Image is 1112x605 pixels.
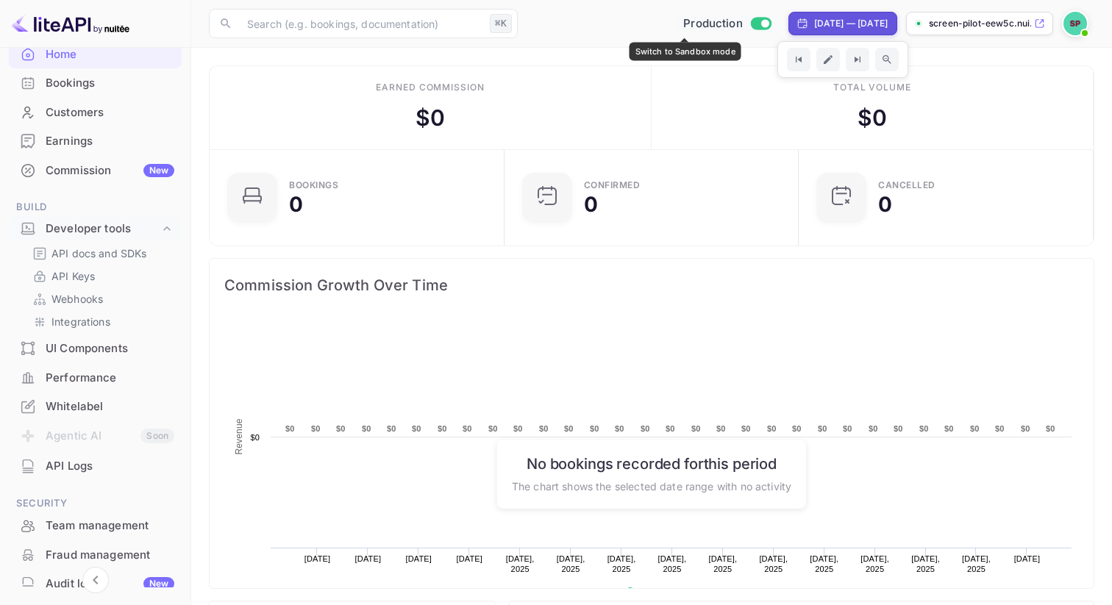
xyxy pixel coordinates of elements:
[9,452,182,481] div: API Logs
[1021,424,1030,433] text: $0
[9,40,182,69] div: Home
[9,512,182,540] div: Team management
[46,133,174,150] div: Earnings
[26,311,176,332] div: Integrations
[9,495,182,512] span: Security
[787,48,810,71] button: Go to previous time period
[759,554,788,573] text: [DATE], 2025
[46,370,174,387] div: Performance
[9,40,182,68] a: Home
[658,554,687,573] text: [DATE], 2025
[9,570,182,598] div: Audit logsNew
[564,424,574,433] text: $0
[590,424,599,433] text: $0
[630,43,741,61] div: Switch to Sandbox mode
[46,46,174,63] div: Home
[512,478,791,493] p: The chart shows the selected date range with no activity
[9,69,182,98] div: Bookings
[234,418,244,454] text: Revenue
[9,216,182,242] div: Developer tools
[406,554,432,563] text: [DATE]
[9,199,182,215] span: Build
[858,101,887,135] div: $ 0
[995,424,1005,433] text: $0
[224,273,1079,297] span: Commission Growth Over Time
[512,454,791,472] h6: No bookings recorded for this period
[9,334,182,362] a: UI Components
[860,554,889,573] text: [DATE], 2025
[9,393,182,421] div: Whitelabel
[878,194,892,215] div: 0
[615,424,624,433] text: $0
[9,127,182,154] a: Earnings
[238,9,484,38] input: Search (e.g. bookings, documentation)
[911,554,940,573] text: [DATE], 2025
[46,518,174,534] div: Team management
[488,424,498,433] text: $0
[51,268,95,284] p: API Keys
[741,424,751,433] text: $0
[9,334,182,363] div: UI Components
[513,424,523,433] text: $0
[767,424,777,433] text: $0
[51,246,147,261] p: API docs and SDKs
[143,164,174,177] div: New
[143,577,174,590] div: New
[289,181,338,190] div: Bookings
[539,424,549,433] text: $0
[894,424,903,433] text: $0
[355,554,382,563] text: [DATE]
[814,17,888,30] div: [DATE] — [DATE]
[46,576,174,593] div: Audit logs
[9,99,182,127] div: Customers
[843,424,852,433] text: $0
[463,424,472,433] text: $0
[336,424,346,433] text: $0
[46,398,174,415] div: Whitelabel
[387,424,396,433] text: $0
[666,424,675,433] text: $0
[846,48,869,71] button: Go to next time period
[32,246,170,261] a: API docs and SDKs
[26,243,176,264] div: API docs and SDKs
[32,291,170,307] a: Webhooks
[490,14,512,33] div: ⌘K
[677,15,777,32] div: Switch to Sandbox mode
[32,268,170,284] a: API Keys
[970,424,980,433] text: $0
[869,424,878,433] text: $0
[412,424,421,433] text: $0
[456,554,482,563] text: [DATE]
[304,554,331,563] text: [DATE]
[584,194,598,215] div: 0
[82,567,109,593] button: Collapse navigation
[9,364,182,391] a: Performance
[1046,424,1055,433] text: $0
[46,547,174,564] div: Fraud management
[878,181,935,190] div: CANCELLED
[810,554,838,573] text: [DATE], 2025
[46,75,174,92] div: Bookings
[716,424,726,433] text: $0
[833,81,912,94] div: Total volume
[46,340,174,357] div: UI Components
[9,69,182,96] a: Bookings
[557,554,585,573] text: [DATE], 2025
[12,12,129,35] img: LiteAPI logo
[9,570,182,597] a: Audit logsNew
[51,291,103,307] p: Webhooks
[944,424,954,433] text: $0
[919,424,929,433] text: $0
[438,424,447,433] text: $0
[32,314,170,329] a: Integrations
[607,554,636,573] text: [DATE], 2025
[9,512,182,539] a: Team management
[9,157,182,185] div: CommissionNew
[26,265,176,287] div: API Keys
[51,314,110,329] p: Integrations
[584,181,641,190] div: Confirmed
[46,458,174,475] div: API Logs
[285,424,295,433] text: $0
[818,424,827,433] text: $0
[683,15,743,32] span: Production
